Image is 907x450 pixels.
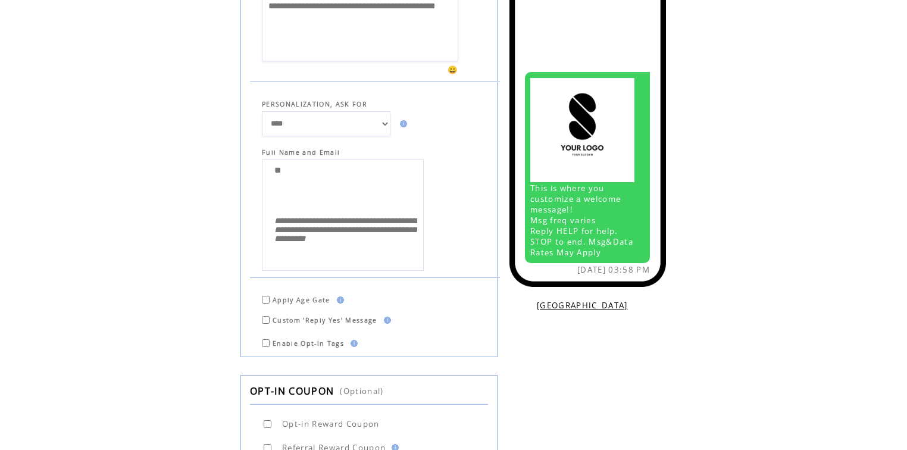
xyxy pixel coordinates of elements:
[250,385,334,398] span: OPT-IN COUPON
[273,316,377,324] span: Custom 'Reply Yes' Message
[262,100,367,108] span: PERSONALIZATION, ASK FOR
[448,64,458,75] span: 😀
[340,386,383,396] span: (Optional)
[530,183,633,258] span: This is where you customize a welcome message!! Msg freq varies Reply HELP for help. STOP to end....
[396,120,407,127] img: help.gif
[537,300,628,311] a: [GEOGRAPHIC_DATA]
[347,340,358,347] img: help.gif
[282,418,380,429] span: Opt-in Reward Coupon
[273,339,344,348] span: Enable Opt-in Tags
[380,317,391,324] img: help.gif
[333,296,344,304] img: help.gif
[262,148,500,157] span: Full Name and Email
[273,296,330,304] span: Apply Age Gate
